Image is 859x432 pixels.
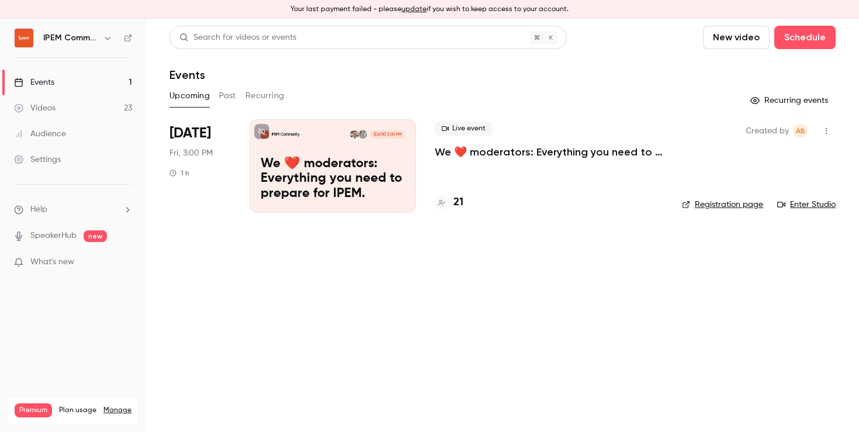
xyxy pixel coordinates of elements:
[794,124,808,138] span: Ashling Barry
[682,199,763,210] a: Registration page
[30,230,77,242] a: SpeakerHub
[435,195,463,210] a: 21
[14,203,132,216] li: help-dropdown-opener
[15,29,33,47] img: IPEM Community
[118,257,132,268] iframe: Noticeable Trigger
[350,130,358,139] img: Matt Robinson
[272,132,300,137] p: IPEM Community
[401,4,427,15] button: update
[14,102,56,114] div: Videos
[30,256,74,268] span: What's new
[219,87,236,105] button: Past
[774,26,836,49] button: Schedule
[290,4,569,15] p: Your last payment failed - please if you wish to keep access to your account.
[14,154,61,165] div: Settings
[15,403,52,417] span: Premium
[453,195,463,210] h4: 21
[169,124,211,143] span: [DATE]
[169,119,231,213] div: Aug 29 Fri, 12:00 PM (Europe/London)
[179,32,296,44] div: Search for videos or events
[435,145,663,159] a: We ❤️ moderators: Everything you need to prepare for IPEM.
[84,230,107,242] span: new
[796,124,805,138] span: AB
[250,119,416,213] a: We ❤️ moderators: Everything you need to prepare for IPEM.IPEM CommunityAsh BarryMatt Robinson[DA...
[14,77,54,88] div: Events
[777,199,836,210] a: Enter Studio
[703,26,770,49] button: New video
[370,130,404,139] span: [DATE] 3:00 PM
[435,122,493,136] span: Live event
[261,157,405,202] p: We ❤️ moderators: Everything you need to prepare for IPEM.
[359,130,367,139] img: Ash Barry
[169,87,210,105] button: Upcoming
[59,406,96,415] span: Plan usage
[169,68,205,82] h1: Events
[30,203,47,216] span: Help
[103,406,131,415] a: Manage
[43,32,98,44] h6: IPEM Community
[14,128,66,140] div: Audience
[169,147,213,159] span: Fri, 3:00 PM
[169,168,189,178] div: 1 h
[746,124,789,138] span: Created by
[245,87,285,105] button: Recurring
[745,91,836,110] button: Recurring events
